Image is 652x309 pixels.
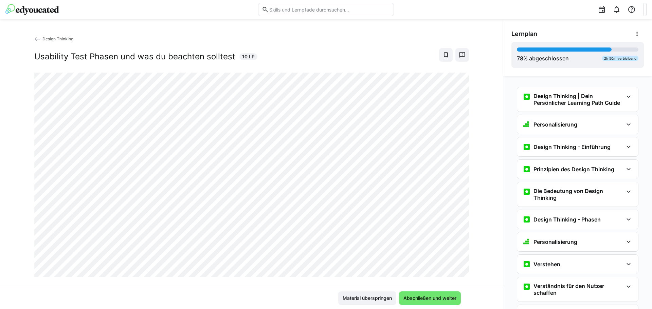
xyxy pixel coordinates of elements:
span: Abschließen und weiter [402,295,457,302]
h3: Verständnis für den Nutzer schaffen [533,283,623,296]
button: Material überspringen [338,291,396,305]
span: Lernplan [511,30,537,38]
input: Skills und Lernpfade durchsuchen… [269,6,390,13]
h3: Design Thinking - Einführung [533,143,611,150]
span: 78 [517,55,523,62]
h3: Prinzipien des Design Thinking [533,166,614,173]
div: 2h 50m verbleibend [602,56,638,61]
h3: Verstehen [533,261,560,268]
span: Design Thinking [42,36,73,41]
h2: Usability Test Phasen und was du beachten solltest [34,52,235,62]
a: Design Thinking [34,36,74,41]
h3: Design Thinking - Phasen [533,216,601,223]
div: % abgeschlossen [517,54,569,62]
h3: Die Bedeutung von Design Thinking [533,188,623,201]
h3: Personalisierung [533,238,577,245]
h3: Personalisierung [533,121,577,128]
h3: Design Thinking | Dein Persönlicher Learning Path Guide [533,93,623,106]
span: Material überspringen [342,295,393,302]
span: 10 LP [242,53,255,60]
button: Abschließen und weiter [399,291,461,305]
